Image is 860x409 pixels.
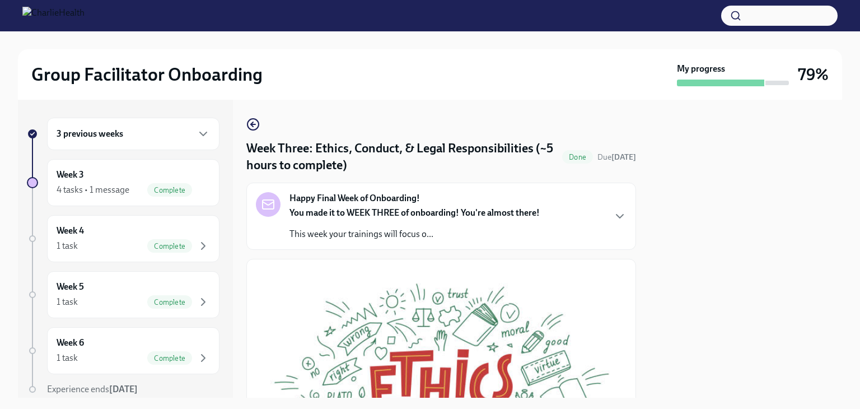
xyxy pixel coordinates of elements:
div: 1 task [57,240,78,252]
h2: Group Facilitator Onboarding [31,63,263,86]
div: 1 task [57,352,78,364]
strong: Happy Final Week of Onboarding! [289,192,420,204]
img: CharlieHealth [22,7,85,25]
h6: Week 3 [57,169,84,181]
strong: My progress [677,63,725,75]
h6: Week 4 [57,225,84,237]
span: Due [597,152,636,162]
h3: 79% [798,64,829,85]
span: Complete [147,298,192,306]
strong: [DATE] [109,384,138,394]
span: August 18th, 2025 09:00 [597,152,636,162]
h6: Week 6 [57,337,84,349]
h6: 3 previous weeks [57,128,123,140]
div: 3 previous weeks [47,118,219,150]
p: This week your trainings will focus o... [289,228,540,240]
h4: Week Three: Ethics, Conduct, & Legal Responsibilities (~5 hours to complete) [246,140,558,174]
a: Week 41 taskComplete [27,215,219,262]
a: Week 34 tasks • 1 messageComplete [27,159,219,206]
strong: You made it to WEEK THREE of onboarding! You're almost there! [289,207,540,218]
span: Done [562,153,593,161]
a: Week 61 taskComplete [27,327,219,374]
h6: Week 5 [57,281,84,293]
span: Complete [147,186,192,194]
a: Week 51 taskComplete [27,271,219,318]
strong: [DATE] [611,152,636,162]
div: 4 tasks • 1 message [57,184,129,196]
div: 1 task [57,296,78,308]
span: Complete [147,354,192,362]
span: Complete [147,242,192,250]
span: Experience ends [47,384,138,394]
